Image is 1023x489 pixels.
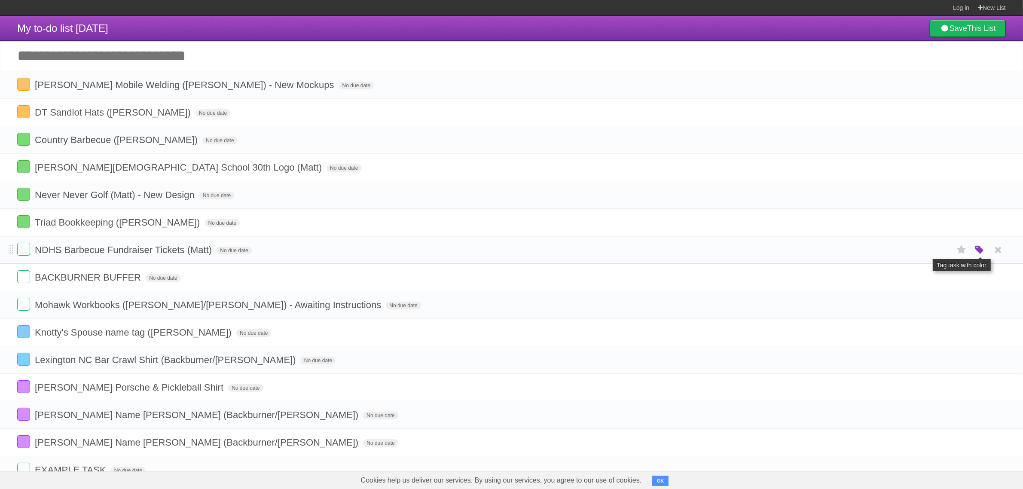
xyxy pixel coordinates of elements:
label: Done [17,270,30,283]
label: Done [17,408,30,421]
b: This List [967,24,996,33]
span: No due date [236,329,271,337]
label: Done [17,435,30,448]
span: EXAMPLE TASK [35,465,108,475]
span: No due date [339,82,374,89]
span: No due date [301,357,336,364]
span: No due date [195,109,230,117]
a: SaveThis List [930,20,1006,37]
span: No due date [363,439,398,447]
label: Done [17,188,30,201]
span: No due date [202,137,237,144]
span: No due date [217,247,251,254]
label: Done [17,380,30,393]
label: Done [17,78,30,91]
button: OK [652,476,669,486]
span: Never Never Golf (Matt) - New Design [35,189,197,200]
span: Mohawk Workbooks ([PERSON_NAME]/[PERSON_NAME]) - Awaiting Instructions [35,300,383,310]
label: Done [17,105,30,118]
label: Done [17,215,30,228]
label: Done [17,133,30,146]
span: No due date [146,274,180,282]
label: Done [17,353,30,366]
span: [PERSON_NAME] Name [PERSON_NAME] (Backburner/[PERSON_NAME]) [35,410,360,420]
label: Done [17,463,30,476]
span: No due date [386,302,421,309]
span: [PERSON_NAME] Name [PERSON_NAME] (Backburner/[PERSON_NAME]) [35,437,360,448]
label: Done [17,160,30,173]
label: Done [17,298,30,311]
span: No due date [199,192,234,199]
span: Cookies help us deliver our services. By using our services, you agree to our use of cookies. [352,472,650,489]
span: No due date [363,412,398,419]
label: Done [17,243,30,256]
span: Knotty's Spouse name tag ([PERSON_NAME]) [35,327,234,338]
span: My to-do list [DATE] [17,22,108,34]
span: No due date [111,467,146,474]
span: No due date [327,164,361,172]
label: Star task [953,243,970,257]
span: DT Sandlot Hats ([PERSON_NAME]) [35,107,193,118]
span: [PERSON_NAME][DEMOGRAPHIC_DATA] School 30th Logo (Matt) [35,162,324,173]
span: Lexington NC Bar Crawl Shirt (Backburner/[PERSON_NAME]) [35,355,298,365]
span: BACKBURNER BUFFER [35,272,143,283]
label: Done [17,325,30,338]
span: NDHS Barbecue Fundraiser Tickets (Matt) [35,244,214,255]
span: [PERSON_NAME] Porsche & Pickleball Shirt [35,382,226,393]
span: Country Barbecue ([PERSON_NAME]) [35,134,200,145]
span: Triad Bookkeeping ([PERSON_NAME]) [35,217,202,228]
span: [PERSON_NAME] Mobile Welding ([PERSON_NAME]) - New Mockups [35,79,336,90]
span: No due date [228,384,263,392]
span: No due date [205,219,240,227]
